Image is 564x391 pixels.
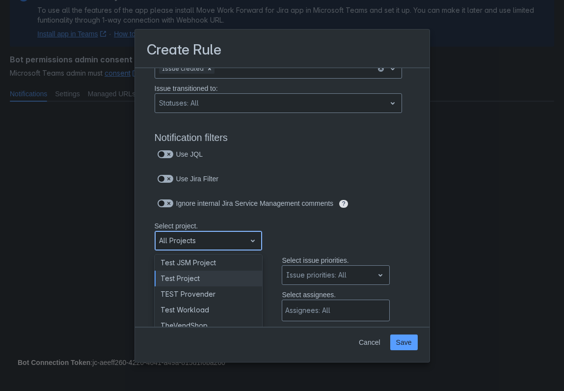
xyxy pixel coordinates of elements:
[390,335,418,350] button: Save
[375,269,386,281] span: open
[155,132,410,147] h3: Notification filters
[147,41,222,60] h3: Create Rule
[282,290,390,300] p: Select assignees.
[135,67,430,328] div: Scrollable content
[387,63,399,75] span: open
[282,326,390,336] p: Select actors.
[155,147,220,161] div: Use JQL
[155,172,232,186] div: Use Jira Filter
[155,221,263,231] p: Select project.
[282,255,390,265] p: Select issue priorities.
[155,271,263,286] div: Test Project
[155,318,263,334] div: TheVendShop
[377,65,385,73] button: clear
[206,65,214,73] span: Clear
[155,286,263,302] div: TEST Provender
[155,255,263,271] div: Test JSM Project
[155,302,263,318] div: Test Workload
[247,235,259,247] span: open
[339,200,349,208] span: ?
[359,335,380,350] span: Cancel
[205,64,215,74] div: Remove Issue created
[155,84,402,93] p: Issue transitioned to:
[155,196,390,210] div: Ignore internal Jira Service Management comments
[159,64,205,74] div: Issue created
[353,335,386,350] button: Cancel
[396,335,412,350] span: Save
[387,97,399,109] span: open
